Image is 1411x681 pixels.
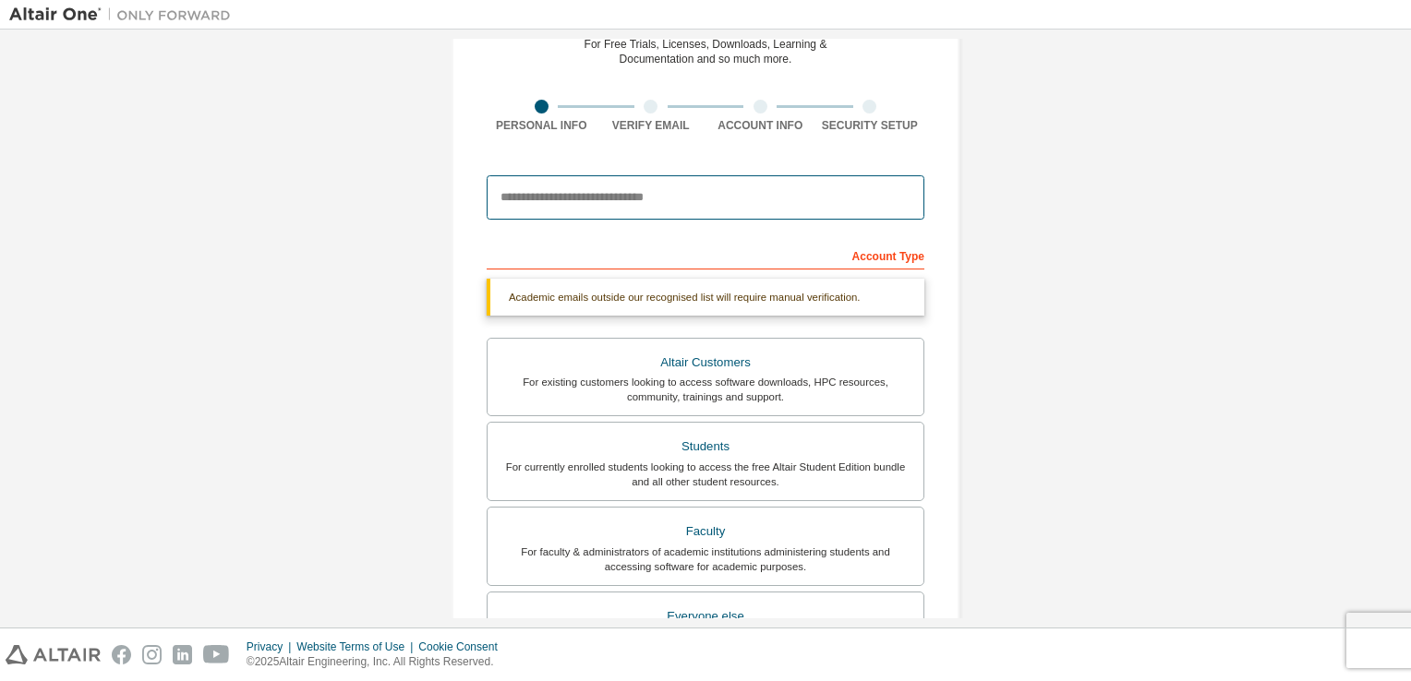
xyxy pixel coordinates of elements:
[499,434,912,460] div: Students
[6,645,101,664] img: altair_logo.svg
[499,460,912,489] div: For currently enrolled students looking to access the free Altair Student Edition bundle and all ...
[487,118,597,133] div: Personal Info
[499,544,912,574] div: For faculty & administrators of academic institutions administering students and accessing softwa...
[585,37,827,66] div: For Free Trials, Licenses, Downloads, Learning & Documentation and so much more.
[142,645,162,664] img: instagram.svg
[499,350,912,376] div: Altair Customers
[112,645,131,664] img: facebook.svg
[203,645,230,664] img: youtube.svg
[247,639,296,654] div: Privacy
[499,519,912,544] div: Faculty
[296,639,418,654] div: Website Terms of Use
[499,603,912,629] div: Everyone else
[499,375,912,404] div: For existing customers looking to access software downloads, HPC resources, community, trainings ...
[597,118,706,133] div: Verify Email
[815,118,925,133] div: Security Setup
[173,645,192,664] img: linkedin.svg
[705,118,815,133] div: Account Info
[9,6,240,24] img: Altair One
[247,654,509,670] p: © 2025 Altair Engineering, Inc. All Rights Reserved.
[487,240,924,269] div: Account Type
[487,279,924,316] div: Academic emails outside our recognised list will require manual verification.
[418,639,508,654] div: Cookie Consent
